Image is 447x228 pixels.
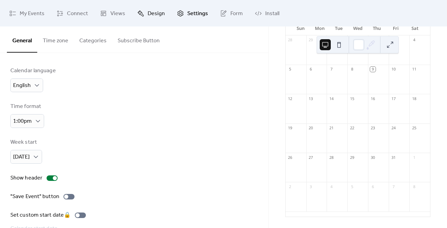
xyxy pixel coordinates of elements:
[112,26,165,52] button: Subscribe Button
[288,67,293,72] div: 5
[411,155,417,160] div: 1
[348,22,367,35] div: Wed
[391,155,396,160] div: 31
[391,96,396,101] div: 17
[10,67,56,75] div: Calendar language
[10,102,43,111] div: Time format
[51,3,93,24] a: Connect
[288,126,293,131] div: 19
[329,126,334,131] div: 21
[13,80,31,91] span: English
[37,26,74,52] button: Time zone
[411,126,417,131] div: 25
[329,22,348,35] div: Tue
[349,155,355,160] div: 29
[132,3,170,24] a: Design
[391,67,396,72] div: 10
[288,96,293,101] div: 12
[10,174,42,182] div: Show header
[20,8,44,19] span: My Events
[349,126,355,131] div: 22
[308,67,314,72] div: 6
[370,67,375,72] div: 9
[4,3,50,24] a: My Events
[349,96,355,101] div: 15
[370,155,375,160] div: 30
[215,3,248,24] a: Form
[291,22,310,35] div: Sun
[148,8,165,19] span: Design
[370,96,375,101] div: 16
[7,26,37,53] button: General
[288,155,293,160] div: 26
[288,184,293,189] div: 2
[67,8,88,19] span: Connect
[349,184,355,189] div: 5
[95,3,130,24] a: Views
[308,184,314,189] div: 3
[411,67,417,72] div: 11
[370,184,375,189] div: 6
[250,3,285,24] a: Install
[308,126,314,131] div: 20
[308,37,314,43] div: 29
[308,155,314,160] div: 27
[411,96,417,101] div: 18
[13,116,32,127] span: 1:00pm
[411,37,417,43] div: 4
[349,67,355,72] div: 8
[329,184,334,189] div: 4
[10,138,41,146] div: Week start
[230,8,243,19] span: Form
[10,193,59,201] div: "Save Event" button
[172,3,213,24] a: Settings
[110,8,125,19] span: Views
[329,96,334,101] div: 14
[265,8,279,19] span: Install
[370,126,375,131] div: 23
[13,152,30,162] span: [DATE]
[411,184,417,189] div: 8
[310,22,329,35] div: Mon
[406,22,425,35] div: Sat
[329,67,334,72] div: 7
[329,155,334,160] div: 28
[391,184,396,189] div: 7
[391,126,396,131] div: 24
[74,26,112,52] button: Categories
[367,22,386,35] div: Thu
[386,22,405,35] div: Fri
[288,37,293,43] div: 28
[187,8,208,19] span: Settings
[308,96,314,101] div: 13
